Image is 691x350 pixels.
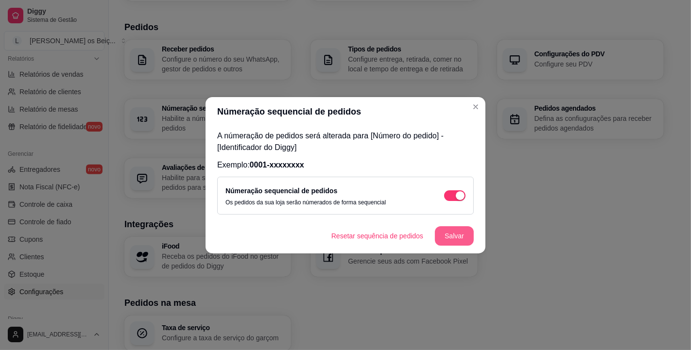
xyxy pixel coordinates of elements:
span: 0001-xxxxxxxx [250,161,304,169]
p: Exemplo: [217,159,474,171]
label: Númeração sequencial de pedidos [225,187,337,195]
header: Númeração sequencial de pedidos [206,97,485,126]
button: Resetar sequência de pedidos [324,226,431,246]
button: Salvar [435,226,474,246]
p: Os pedidos da sua loja serão númerados de forma sequencial [225,199,386,206]
p: A númeração de pedidos será alterada para [Número do pedido] - [Identificador do Diggy] [217,130,474,153]
button: Close [468,99,484,115]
